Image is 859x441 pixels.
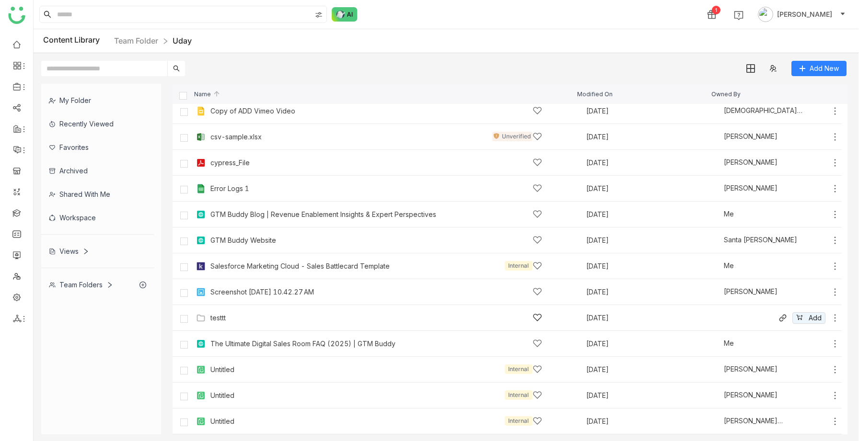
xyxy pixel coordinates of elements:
[746,64,755,73] img: grid.svg
[710,365,720,374] img: 684a9845de261c4b36a3b50d
[41,89,154,112] div: My Folder
[777,9,832,20] span: [PERSON_NAME]
[710,210,734,219] div: Me
[711,91,741,97] span: Owned By
[41,112,154,136] div: Recently Viewed
[210,288,314,296] a: Screenshot [DATE] 10.42.27 AM
[809,313,822,323] span: Add
[710,287,720,297] img: 684a9b6bde261c4b36a3d2e3
[586,263,711,270] div: [DATE]
[586,185,711,192] div: [DATE]
[791,61,847,76] button: Add New
[196,158,206,168] img: pdf.svg
[586,108,711,114] div: [DATE]
[710,106,825,116] div: [DEMOGRAPHIC_DATA][PERSON_NAME]
[41,136,154,159] div: Favorites
[43,35,192,47] div: Content Library
[710,236,797,245] div: Santa [PERSON_NAME]
[586,237,711,244] div: [DATE]
[756,7,847,22] button: [PERSON_NAME]
[710,106,720,116] img: 684a9b06de261c4b36a3cf65
[586,366,711,373] div: [DATE]
[213,90,221,98] img: arrow-up.svg
[210,314,226,322] div: testtt
[586,418,711,425] div: [DATE]
[710,417,830,426] div: [PERSON_NAME] [PERSON_NAME]
[492,132,533,141] div: Unverified
[710,287,778,297] div: [PERSON_NAME]
[792,312,825,324] button: Add
[196,365,206,374] img: paper.svg
[49,281,113,289] div: Team Folders
[210,392,234,399] a: Untitled
[710,365,778,374] div: [PERSON_NAME]
[210,159,250,167] a: cypress_File
[710,417,720,426] img: 684a959c82a3912df7c0cd23
[196,391,206,400] img: paper.svg
[712,6,720,14] div: 1
[710,132,778,142] div: [PERSON_NAME]
[210,262,390,270] a: Salesforce Marketing Cloud - Sales Battlecard Template
[196,106,206,116] img: g-ppt.svg
[196,313,206,323] img: Folder
[315,11,323,19] img: search-type.svg
[210,185,249,192] a: Error Logs 1
[586,315,711,321] div: [DATE]
[586,159,711,166] div: [DATE]
[210,340,395,348] a: The Ultimate Digital Sales Room FAQ (2025) | GTM Buddy
[196,287,206,297] img: png.svg
[586,392,711,399] div: [DATE]
[210,133,262,141] div: csv-sample.xlsx
[505,261,533,271] div: Internal
[710,184,720,193] img: 684a9b6bde261c4b36a3d2e3
[577,91,613,97] span: Modified On
[710,158,778,168] div: [PERSON_NAME]
[710,132,720,142] img: 684a9b6bde261c4b36a3d2e3
[734,11,743,20] img: help.svg
[710,184,778,193] div: [PERSON_NAME]
[210,237,276,244] a: GTM Buddy Website
[710,339,734,349] div: Me
[196,210,206,219] img: article.svg
[196,261,206,271] img: klue.svg
[173,36,192,45] a: Uday
[586,289,711,295] div: [DATE]
[196,184,206,193] img: g-xls.svg
[505,390,533,400] div: Internal
[710,391,720,400] img: 684a9ad2de261c4b36a3cd74
[710,236,720,245] img: 684a956282a3912df7c0cc3a
[114,36,158,45] a: Team Folder
[8,7,25,24] img: logo
[210,418,234,425] a: Untitled
[196,236,206,245] img: article.svg
[810,63,839,74] span: Add New
[332,7,358,22] img: ask-buddy-normal.svg
[758,7,773,22] img: avatar
[710,210,720,219] img: 684a9b3fde261c4b36a3d19f
[586,340,711,347] div: [DATE]
[41,206,154,229] div: Workspace
[196,417,206,426] img: paper.svg
[710,261,720,271] img: 684a9b3fde261c4b36a3d19f
[210,366,234,373] a: Untitled
[710,391,778,400] div: [PERSON_NAME]
[210,211,436,218] a: GTM Buddy Blog | Revenue Enablement Insights & Expert Perspectives
[196,339,206,349] img: article.svg
[710,261,734,271] div: Me
[494,133,499,140] img: unverified.svg
[49,247,89,255] div: Views
[196,132,206,142] img: xlsx.svg
[505,416,533,426] div: Internal
[210,107,295,115] a: Copy of ADD Vimeo Video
